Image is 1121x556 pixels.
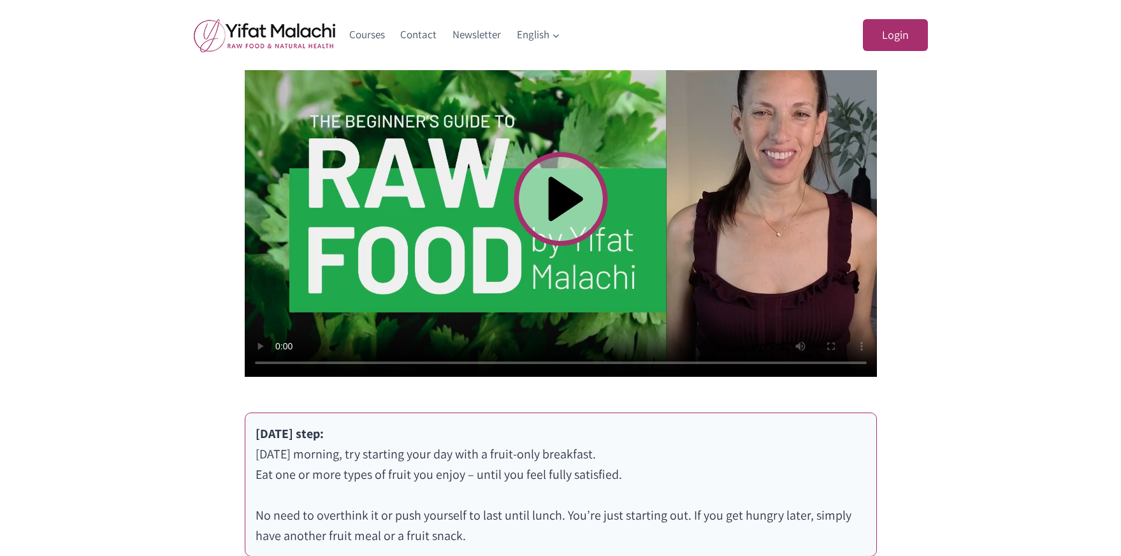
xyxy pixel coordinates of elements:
a: Newsletter [445,20,509,50]
a: Contact [393,20,445,50]
a: Courses [342,20,393,50]
strong: [DATE] step: [256,425,324,442]
button: Child menu of English [509,20,568,50]
img: yifat_logo41_en.png [194,18,335,52]
nav: Primary Navigation [342,20,568,50]
p: [DATE] morning, try starting your day with a fruit-only breakfast. Eat one or more types of fruit... [256,423,866,546]
a: Login [863,19,928,52]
